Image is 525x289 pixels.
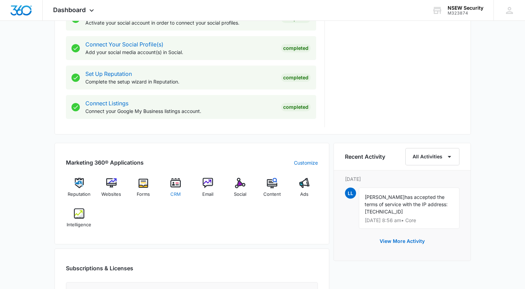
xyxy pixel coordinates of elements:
a: Set Up Reputation [85,70,132,77]
h2: Subscriptions & Licenses [66,264,133,272]
a: Connect Your Social Profile(s) [85,41,163,48]
span: Websites [101,191,121,198]
a: Websites [98,178,125,203]
div: Completed [281,103,311,111]
span: [TECHNICAL_ID] [365,209,403,214]
span: Social [234,191,246,198]
a: Forms [130,178,157,203]
p: Add your social media account(s) in Social. [85,49,276,56]
a: Content [259,178,286,203]
a: Reputation [66,178,93,203]
h6: Recent Activity [345,152,385,161]
span: Reputation [68,191,91,198]
a: Intelligence [66,208,93,233]
p: Complete the setup wizard in Reputation. [85,78,276,85]
span: LL [345,187,356,199]
h2: Marketing 360® Applications [66,158,144,167]
button: All Activities [405,148,459,165]
a: Ads [291,178,318,203]
p: Activate your social account in order to connect your social profiles. [85,19,276,26]
div: Completed [281,44,311,52]
span: Intelligence [67,221,91,228]
span: Email [202,191,213,198]
span: Content [263,191,281,198]
a: Connect Listings [85,100,128,107]
div: account name [448,5,483,11]
p: Connect your Google My Business listings account. [85,107,276,115]
a: Email [195,178,221,203]
a: Social [227,178,253,203]
div: Completed [281,73,311,82]
span: CRM [170,191,181,198]
span: Ads [300,191,308,198]
span: Forms [137,191,150,198]
span: [PERSON_NAME] [365,194,405,200]
a: CRM [162,178,189,203]
button: View More Activity [373,233,432,249]
p: [DATE] 8:56 am • Core [365,218,454,223]
a: Customize [294,159,318,166]
p: [DATE] [345,175,459,183]
span: has accepted the terms of service with the IP address: [365,194,448,207]
span: Dashboard [53,6,86,14]
div: account id [448,11,483,16]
